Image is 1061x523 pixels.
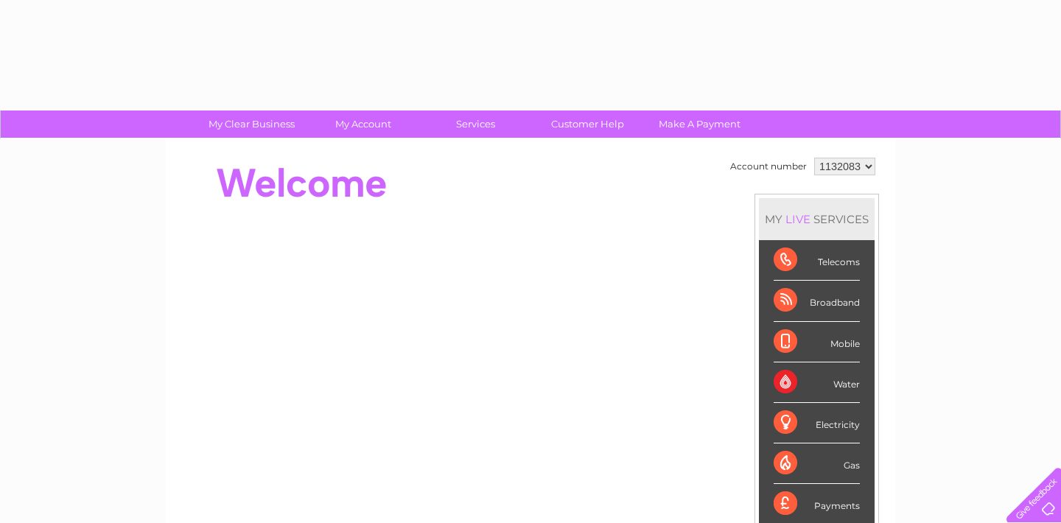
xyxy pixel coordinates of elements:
a: Make A Payment [639,110,760,138]
a: Services [415,110,536,138]
a: Customer Help [527,110,648,138]
td: Account number [726,154,810,179]
a: My Clear Business [191,110,312,138]
div: Electricity [774,403,860,443]
div: Mobile [774,322,860,362]
div: LIVE [782,212,813,226]
div: Water [774,362,860,403]
div: Gas [774,443,860,484]
div: Telecoms [774,240,860,281]
a: My Account [303,110,424,138]
div: MY SERVICES [759,198,875,240]
div: Broadband [774,281,860,321]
